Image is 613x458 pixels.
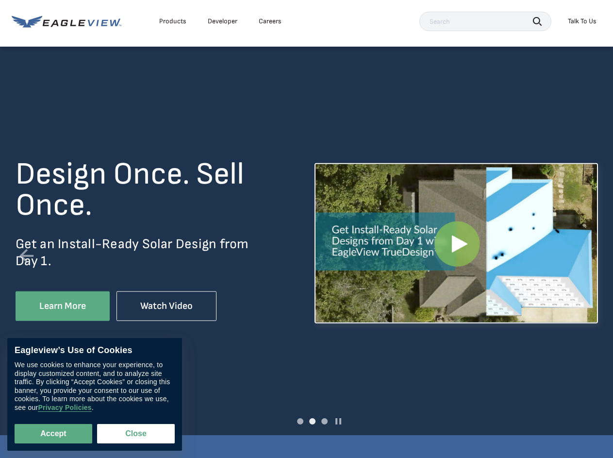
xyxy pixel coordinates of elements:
input: Search [419,12,551,31]
img: True Design [315,164,597,322]
div: Talk To Us [568,17,596,26]
button: Accept [15,424,92,443]
a: Developer [208,17,237,26]
a: Privacy Policies [38,404,91,412]
div: We use cookies to enhance your experience, to display customized content, and to analyze site tra... [15,361,175,412]
a: Watch Video [116,291,216,321]
div: Careers [259,17,282,26]
div: Eagleview’s Use of Cookies [15,345,175,356]
a: Learn More [16,291,110,321]
h2: Design Once. Sell Once. [16,159,299,221]
div: Products [159,17,186,26]
button: Close [97,424,175,443]
p: Get an Install-Ready Solar Design from Day 1. [16,236,258,284]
